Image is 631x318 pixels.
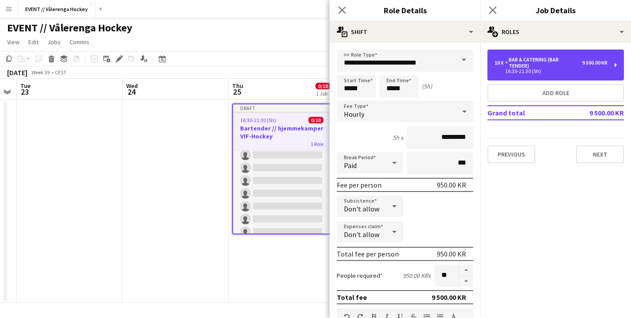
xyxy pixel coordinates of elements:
div: Draft [233,104,331,111]
span: 0/10 [308,117,323,123]
h3: Role Details [330,4,480,16]
h1: EVENT // Vålerenga Hockey [7,21,132,34]
div: 10 x [495,60,505,66]
div: 16:30-21:30 (5h) [495,69,608,73]
div: Bar & Catering (Bar Tender) [505,57,582,69]
span: 16:30-21:30 (5h) [240,117,276,123]
div: Shift [330,21,480,42]
div: 5h x [393,134,403,142]
div: Total fee per person [337,249,399,258]
a: Jobs [44,36,64,48]
div: (5h) [422,82,432,90]
span: 25 [231,87,243,97]
button: Previous [487,146,535,163]
label: People required [337,272,383,280]
span: View [7,38,19,46]
span: 1 Role [311,141,323,147]
div: CEST [55,69,66,76]
div: [DATE] [7,68,27,77]
span: 23 [19,87,31,97]
div: 950.00 KR [437,180,466,189]
span: Paid [344,161,357,170]
app-card-role: Bar & Catering (Bar Tender)0/1016:30-21:30 (5h) [233,134,331,279]
div: 950.00 KR x [403,272,431,280]
button: EVENT // Vålerenga Hockey [18,0,95,18]
button: Add role [487,84,624,102]
span: 24 [125,87,138,97]
span: Don't allow [344,230,379,239]
button: Next [576,146,624,163]
div: 1 Job [316,90,330,97]
div: Fee per person [337,180,382,189]
div: Total fee [337,293,367,302]
td: Grand total [487,106,568,120]
td: 9 500.00 KR [568,106,624,120]
a: Edit [25,36,42,48]
span: Edit [28,38,39,46]
span: 0/10 [315,83,331,89]
div: 950.00 KR [437,249,466,258]
app-job-card: Draft16:30-21:30 (5h)0/10Bartender // hjemmekamper VIF-Hockey1 RoleBar & Catering (Bar Tender)0/1... [232,103,331,234]
div: Roles [480,21,631,42]
button: Decrease [459,276,473,287]
a: View [4,36,23,48]
span: Jobs [47,38,61,46]
span: Hourly [344,110,364,119]
span: Tue [20,82,31,90]
span: Week 39 [29,69,51,76]
h3: Job Details [480,4,631,16]
div: 9 500.00 KR [582,60,608,66]
span: Wed [126,82,138,90]
span: Comms [70,38,90,46]
span: Thu [232,82,243,90]
div: 9 500.00 KR [432,293,466,302]
h3: Bartender // hjemmekamper VIF-Hockey [233,124,331,140]
span: Don't allow [344,204,379,213]
a: Comms [66,36,93,48]
button: Increase [459,264,473,276]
